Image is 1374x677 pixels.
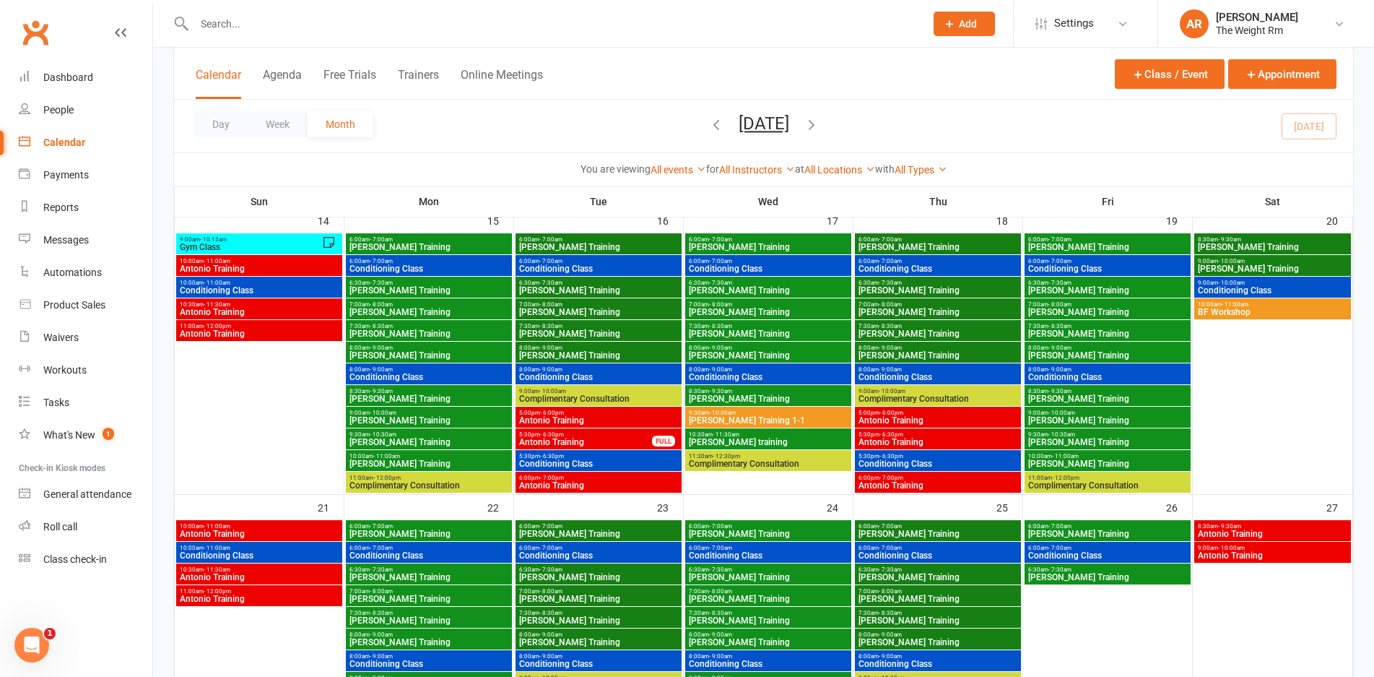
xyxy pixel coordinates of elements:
span: - 12:00pm [1052,475,1079,481]
span: 5:00pm [858,410,1018,416]
span: 10:00am [179,280,339,286]
span: - 7:00am [879,236,902,243]
span: [PERSON_NAME] Training [1027,351,1188,360]
div: Class check-in [43,553,107,565]
span: 6:00am [858,258,1018,264]
strong: You are viewing [581,163,651,175]
span: [PERSON_NAME] Training [349,416,509,425]
div: 22 [487,495,513,519]
span: Conditioning Class [179,286,339,295]
span: 8:30am [1197,523,1348,530]
span: - 10:30am [709,410,736,416]
a: Payments [19,159,152,191]
span: [PERSON_NAME] Training 1-1 [688,416,848,425]
span: - 6:00pm [879,410,903,416]
span: - 9:30am [1218,523,1241,530]
span: - 8:30am [539,323,562,329]
span: 1 [44,628,56,639]
span: - 8:30am [879,323,902,329]
span: - 7:30am [879,280,902,286]
span: [PERSON_NAME] Training [688,308,848,316]
span: [PERSON_NAME] Training [858,308,1018,316]
a: Class kiosk mode [19,543,152,576]
span: [PERSON_NAME] Training [858,329,1018,338]
span: Antonio Training [179,308,339,316]
a: Automations [19,256,152,289]
div: AR [1180,9,1209,38]
th: Thu [853,186,1023,217]
span: 8:00am [1027,345,1188,351]
div: 20 [1326,208,1352,232]
div: 23 [657,495,683,519]
span: 7:00am [349,301,509,308]
span: 1 [103,428,114,440]
span: 6:00am [688,258,848,264]
span: [PERSON_NAME] Training [688,243,848,251]
span: [PERSON_NAME] Training [518,286,679,295]
span: [PERSON_NAME] Training [1027,243,1188,251]
span: - 8:30am [709,323,732,329]
a: All Types [895,164,947,176]
div: Automations [43,267,102,278]
span: [PERSON_NAME] Training [1027,308,1188,316]
span: - 12:00pm [204,323,231,329]
span: - 11:00am [1052,453,1079,460]
div: 18 [996,208,1022,232]
span: 6:00am [1027,258,1188,264]
span: 5:00pm [518,410,679,416]
span: - 6:30pm [540,453,564,460]
span: [PERSON_NAME] training [688,438,848,447]
span: 8:00am [858,366,1018,373]
span: 10:00am [349,453,509,460]
span: - 9:00am [879,366,902,373]
span: 6:30am [349,280,509,286]
div: 15 [487,208,513,232]
span: - 9:30am [370,388,393,394]
span: [PERSON_NAME] Training [518,243,679,251]
span: - 9:00am [1048,345,1071,351]
span: [PERSON_NAME] Training [349,286,509,295]
a: All events [651,164,706,176]
span: 6:00am [518,523,679,530]
span: 7:00am [518,301,679,308]
span: 5:30pm [518,453,679,460]
span: 11:00am [349,475,509,481]
iframe: Intercom live chat [14,628,49,663]
span: - 10:00am [1048,410,1075,416]
span: Conditioning Class [518,264,679,273]
a: Workouts [19,354,152,387]
span: - 6:00pm [540,410,564,416]
span: - 10:30am [370,431,396,438]
span: 8:00am [688,345,848,351]
span: [PERSON_NAME] Training [688,351,848,360]
div: 24 [827,495,853,519]
span: 6:00am [349,523,509,530]
span: - 7:00am [539,236,562,243]
span: Conditioning Class [518,460,679,468]
input: Search... [190,14,915,34]
span: 9:30am [1027,431,1188,438]
span: Antonio Training [518,438,653,447]
span: - 6:30pm [879,453,903,460]
button: Agenda [263,68,302,99]
span: Antonio Training [518,481,679,490]
span: - 7:00am [1048,258,1071,264]
div: Calendar [43,137,85,148]
span: Complimentary Consultation [349,481,509,490]
span: Add [959,18,977,30]
button: Class / Event [1115,59,1225,89]
div: 19 [1166,208,1192,232]
span: 7:30am [518,323,679,329]
div: 14 [318,208,344,232]
span: 9:30am [349,431,509,438]
span: 6:30am [688,280,848,286]
span: - 7:00am [709,258,732,264]
span: - 9:30am [709,388,732,394]
span: 9:00am [179,236,322,243]
span: Complimentary Consultation [688,460,848,468]
span: [PERSON_NAME] Training [858,351,1018,360]
span: [PERSON_NAME] Training [1027,460,1188,468]
span: [PERSON_NAME] Training [1027,438,1188,447]
span: [PERSON_NAME] Training [1027,329,1188,338]
span: - 7:00am [879,523,902,530]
